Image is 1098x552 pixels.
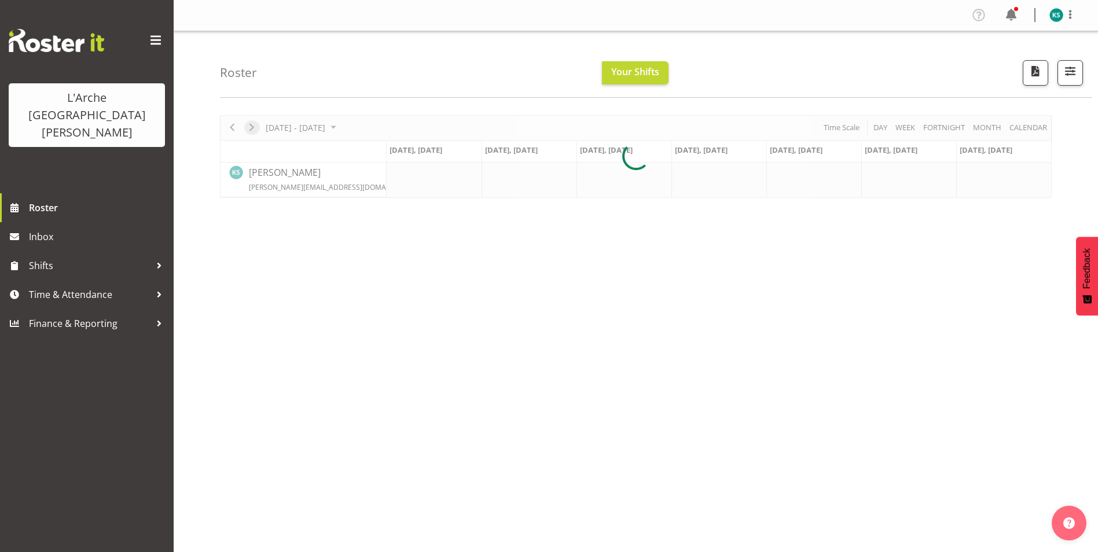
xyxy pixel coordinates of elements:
button: Download a PDF of the roster according to the set date range. [1023,60,1048,86]
button: Your Shifts [602,61,669,84]
h4: Roster [220,66,257,79]
span: Finance & Reporting [29,315,150,332]
span: Your Shifts [611,65,659,78]
span: Roster [29,199,168,216]
img: help-xxl-2.png [1063,517,1075,529]
button: Filter Shifts [1057,60,1083,86]
button: Feedback - Show survey [1076,237,1098,315]
span: Shifts [29,257,150,274]
span: Feedback [1082,248,1092,289]
img: katherine-shaw10916.jpg [1049,8,1063,22]
span: Inbox [29,228,168,245]
span: Time & Attendance [29,286,150,303]
div: L'Arche [GEOGRAPHIC_DATA][PERSON_NAME] [20,89,153,141]
img: Rosterit website logo [9,29,104,52]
